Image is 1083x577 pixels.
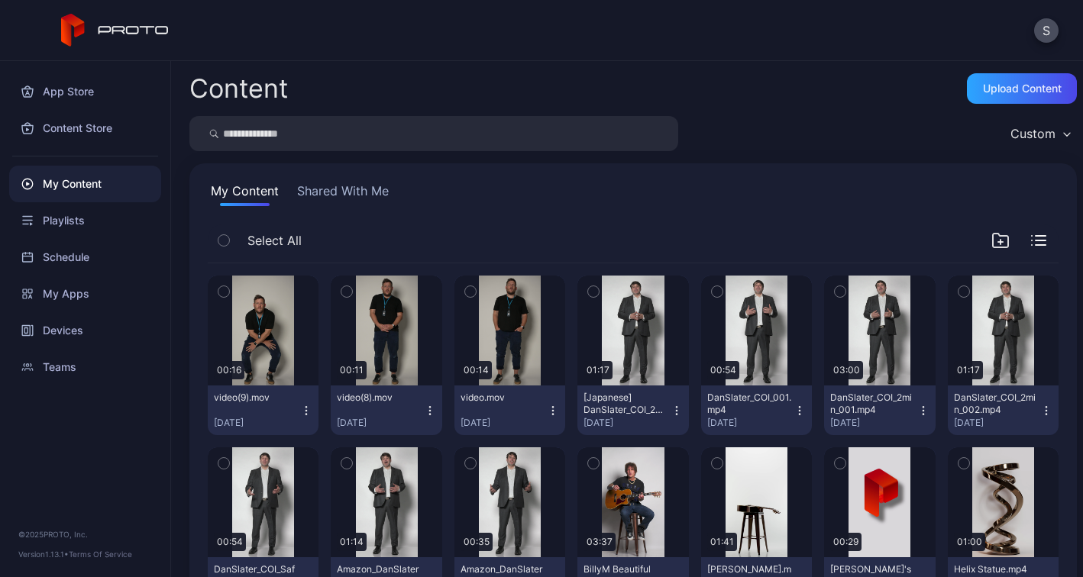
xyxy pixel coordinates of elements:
span: Select All [247,231,302,250]
button: Shared With Me [294,182,392,206]
div: © 2025 PROTO, Inc. [18,528,152,540]
div: [DATE] [214,417,300,429]
div: DanSlater_COI_2min_002.mp4 [954,392,1038,416]
button: [Japanese] DanSlater_COI_2min_002.mp4[DATE] [577,385,688,435]
a: Terms Of Service [69,550,132,559]
button: video(8).mov[DATE] [331,385,441,435]
div: [DATE] [337,417,423,429]
button: My Content [208,182,282,206]
div: DanSlater_COI_001.mp4 [707,392,791,416]
a: Teams [9,349,161,385]
button: Custom [1003,116,1077,151]
div: video(9).mov [214,392,298,404]
div: [DATE] [707,417,794,429]
a: My Content [9,166,161,202]
div: [DATE] [584,417,670,429]
div: Custom [1010,126,1056,141]
button: Upload Content [967,73,1077,104]
button: DanSlater_COI_2min_002.mp4[DATE] [948,385,1059,435]
a: Playlists [9,202,161,239]
div: [Japanese] DanSlater_COI_2min_002.mp4 [584,392,668,416]
div: [DATE] [461,417,547,429]
button: video(9).mov[DATE] [208,385,318,435]
span: Version 1.13.1 • [18,550,69,559]
div: Helix Statue.mp4 [954,563,1038,575]
div: video.mov [461,392,545,404]
a: App Store [9,73,161,110]
button: DanSlater_COI_2min_001.mp4[DATE] [824,385,935,435]
div: Upload Content [983,82,1062,95]
a: Schedule [9,239,161,276]
a: Devices [9,312,161,349]
button: DanSlater_COI_001.mp4[DATE] [701,385,812,435]
div: video(8).mov [337,392,421,404]
div: [DATE] [830,417,917,429]
div: DanSlater_COI_2min_001.mp4 [830,392,914,416]
div: [DATE] [954,417,1040,429]
button: S [1034,18,1059,43]
div: Content [189,76,288,102]
a: Content Store [9,110,161,147]
a: My Apps [9,276,161,312]
button: video.mov[DATE] [454,385,565,435]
